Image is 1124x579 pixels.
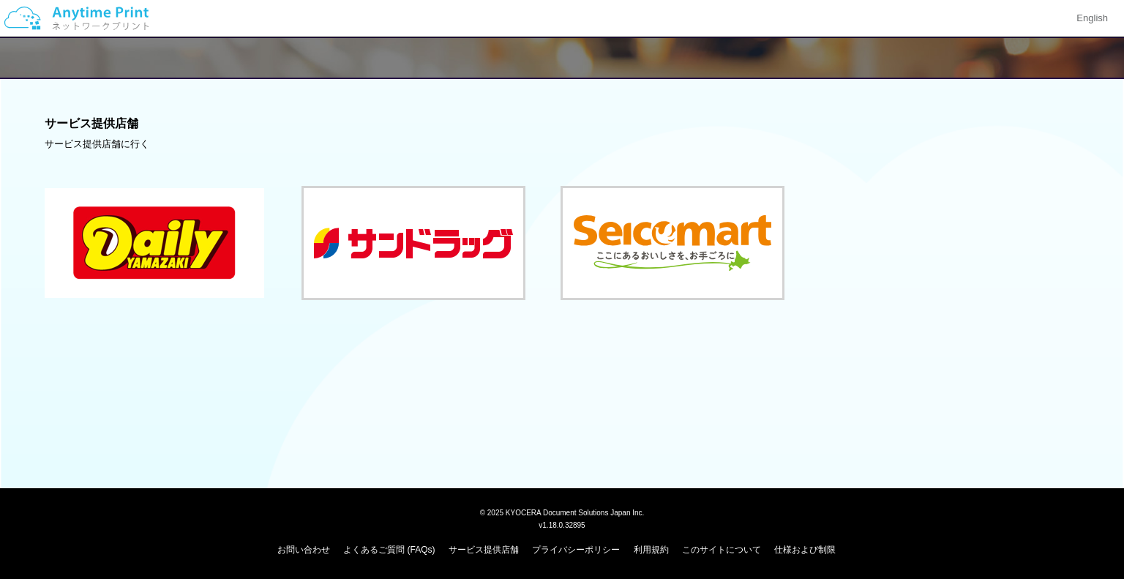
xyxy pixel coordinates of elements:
[45,117,1079,130] h3: サービス提供店舗
[277,545,330,555] a: お問い合わせ
[449,545,519,555] a: サービス提供店舗
[774,545,836,555] a: 仕様および制限
[45,138,1079,152] div: サービス提供店舗に行く
[682,545,761,555] a: このサイトについて
[480,507,645,517] span: © 2025 KYOCERA Document Solutions Japan Inc.
[532,545,620,555] a: プライバシーポリシー
[343,545,435,555] a: よくあるご質問 (FAQs)
[634,545,669,555] a: 利用規約
[539,520,585,529] span: v1.18.0.32895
